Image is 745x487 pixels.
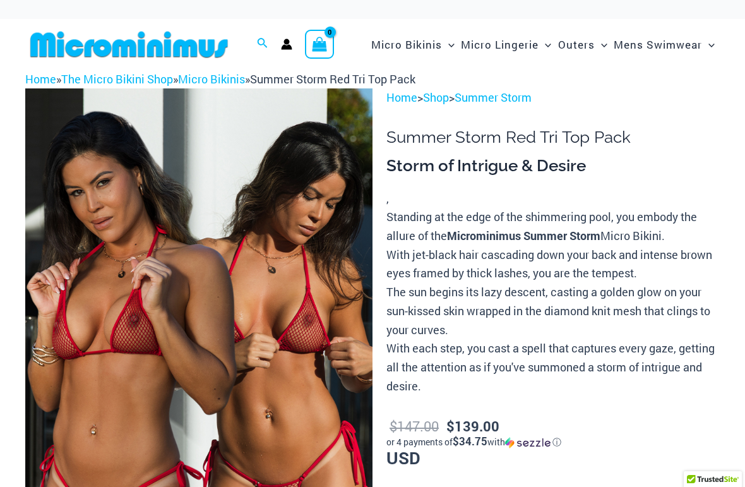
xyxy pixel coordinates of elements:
a: The Micro Bikini Shop [61,71,173,87]
div: or 4 payments of with [386,436,720,448]
p: USD [386,416,720,467]
h3: Storm of Intrigue & Desire [386,155,720,177]
img: Sezzle [505,437,551,448]
a: Account icon link [281,39,292,50]
bdi: 139.00 [446,417,499,435]
a: Mens SwimwearMenu ToggleMenu Toggle [611,25,718,64]
span: Micro Lingerie [461,28,539,61]
span: Menu Toggle [702,28,715,61]
a: View Shopping Cart, empty [305,30,334,59]
p: Standing at the edge of the shimmering pool, you embody the allure of the Micro Bikini. With jet-... [386,208,720,395]
bdi: 147.00 [390,417,439,435]
a: Shop [423,90,449,105]
b: Microminimus Summer Storm [447,228,600,243]
nav: Site Navigation [366,23,720,66]
a: Home [25,71,56,87]
span: $ [390,417,397,435]
span: Micro Bikinis [371,28,442,61]
span: Outers [558,28,595,61]
img: MM SHOP LOGO FLAT [25,30,233,59]
a: Micro Bikinis [178,71,245,87]
a: OutersMenu ToggleMenu Toggle [555,25,611,64]
span: Mens Swimwear [614,28,702,61]
span: » » » [25,71,415,87]
span: Menu Toggle [595,28,607,61]
span: Summer Storm Red Tri Top Pack [250,71,415,87]
span: Menu Toggle [539,28,551,61]
span: Menu Toggle [442,28,455,61]
a: Micro BikinisMenu ToggleMenu Toggle [368,25,458,64]
a: Summer Storm [455,90,532,105]
a: Micro LingerieMenu ToggleMenu Toggle [458,25,554,64]
a: Search icon link [257,36,268,52]
div: , [386,155,720,396]
p: > > [386,88,720,107]
h1: Summer Storm Red Tri Top Pack [386,128,720,147]
a: Home [386,90,417,105]
div: or 4 payments of$34.75withSezzle Click to learn more about Sezzle [386,436,720,448]
span: $34.75 [453,434,487,448]
span: $ [446,417,455,435]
